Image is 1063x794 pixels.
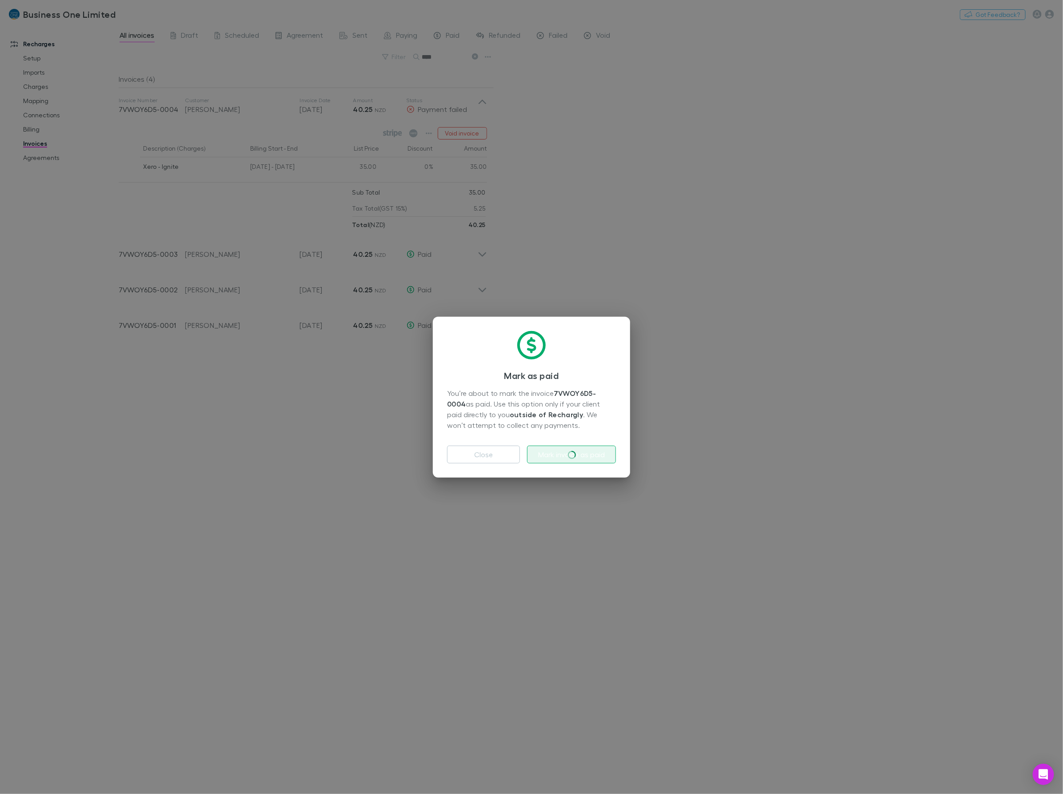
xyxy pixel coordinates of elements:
[447,446,520,463] button: Close
[1033,764,1054,785] div: Open Intercom Messenger
[510,410,583,419] strong: outside of Rechargly
[447,388,616,431] div: You’re about to mark the invoice as paid. Use this option only if your client paid directly to yo...
[527,446,616,463] button: Mark invoice as paid
[447,389,596,408] strong: 7VWOY6D5-0004
[447,370,616,381] h3: Mark as paid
